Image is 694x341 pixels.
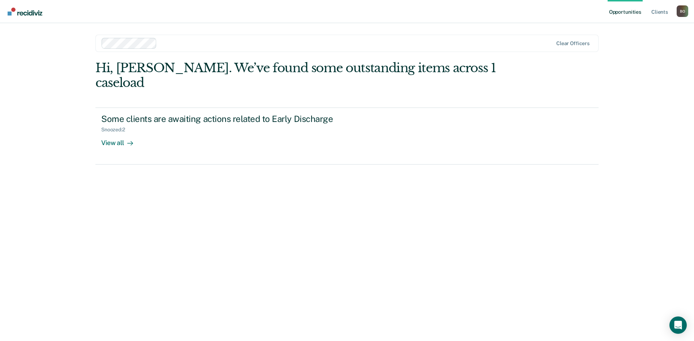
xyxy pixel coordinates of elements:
div: Snoozed : 2 [101,127,131,133]
div: B O [677,5,688,17]
a: Some clients are awaiting actions related to Early DischargeSnoozed:2View all [95,108,599,165]
div: Clear officers [556,40,590,47]
button: Profile dropdown button [677,5,688,17]
div: Open Intercom Messenger [669,316,687,334]
div: Some clients are awaiting actions related to Early Discharge [101,114,355,124]
div: Hi, [PERSON_NAME]. We’ve found some outstanding items across 1 caseload [95,61,498,90]
img: Recidiviz [8,8,42,16]
div: View all [101,133,142,147]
